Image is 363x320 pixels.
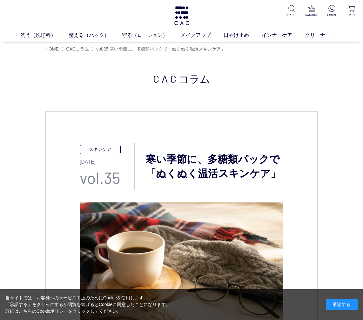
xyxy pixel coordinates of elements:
a: クリーナー [305,31,343,39]
h3: 寒い季節に、多糖類パックで「ぬくぬく温活スキンケア」 [135,152,283,181]
div: 承諾する [326,299,358,310]
div: 当サイトでは、お客様へのサービス向上のためにCookieを使用します。 「承諾する」をクリックするか閲覧を続けるとCookieに同意したことになります。 詳細はこちらの をクリックしてください。 [5,295,171,315]
a: 日やけ止め [224,31,262,39]
img: logo [173,6,190,25]
p: SEARCH [285,13,298,17]
a: Cookieポリシー [37,309,68,314]
p: スキンケア [80,145,121,154]
a: CACコラム [66,46,89,51]
li: 〉 [62,46,91,52]
li: 〉 [92,46,226,52]
p: LOGIN [325,13,338,17]
span: vol.35 寒い季節に、多糖類パックで「ぬくぬく温活スキンケア」 [96,46,225,51]
a: HOME [45,46,59,51]
span: コラム [179,71,210,86]
a: 守る（ローション） [122,31,180,39]
a: 洗う（洗浄料） [20,31,69,39]
a: LOGIN [325,5,338,17]
a: メイクアップ [180,31,224,39]
a: CART [345,5,358,17]
a: 整える（パック） [69,31,122,39]
a: RANKING [305,5,318,17]
p: CART [345,13,358,17]
p: RANKING [305,13,318,17]
p: [DATE] [80,154,134,166]
p: vol.35 [80,166,134,190]
a: SEARCH [285,5,298,17]
h2: CAC [45,71,318,95]
a: インナーケア [262,31,305,39]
